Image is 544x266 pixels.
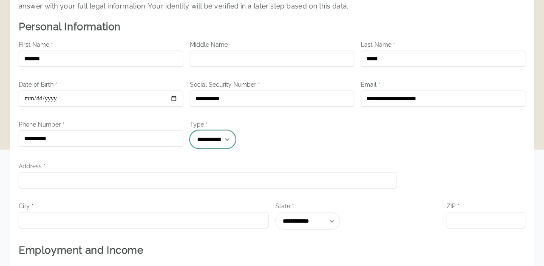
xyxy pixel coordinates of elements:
[447,202,525,210] label: ZIP *
[19,243,525,257] div: Employment and Income
[190,40,354,49] label: Middle Name
[19,162,397,170] label: Address *
[19,80,183,89] label: Date of Birth *
[19,40,183,49] label: First Name *
[190,80,354,89] label: Social Security Number *
[19,20,121,33] span: Personal Information
[190,120,312,129] label: Type *
[361,80,525,89] label: Email *
[361,40,525,49] label: Last Name *
[19,202,269,210] label: City *
[19,120,183,129] label: Phone Number *
[275,202,440,210] label: State *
